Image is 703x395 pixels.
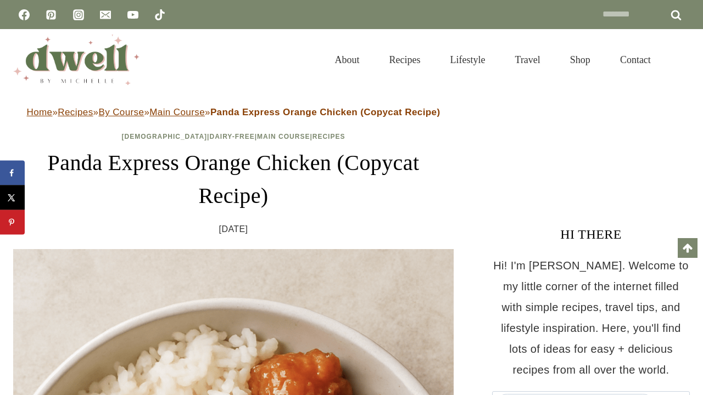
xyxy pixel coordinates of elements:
a: TikTok [149,4,171,26]
a: YouTube [122,4,144,26]
a: Travel [500,41,555,79]
a: Dairy-Free [209,133,254,140]
a: Email [94,4,116,26]
a: About [320,41,375,79]
a: Shop [555,41,605,79]
a: Contact [605,41,666,79]
a: Main Course [257,133,310,140]
a: Recipes [313,133,345,140]
a: Pinterest [40,4,62,26]
a: Main Course [149,107,205,117]
h3: HI THERE [492,224,690,244]
a: [DEMOGRAPHIC_DATA] [122,133,208,140]
h1: Panda Express Orange Chicken (Copycat Recipe) [13,146,454,212]
strong: Panda Express Orange Chicken (Copycat Recipe) [210,107,440,117]
a: Lifestyle [436,41,500,79]
a: Home [27,107,53,117]
time: [DATE] [219,221,248,238]
a: Facebook [13,4,35,26]
button: View Search Form [671,50,690,69]
span: | | | [122,133,345,140]
span: » » » » [27,107,440,117]
nav: Primary Navigation [320,41,666,79]
a: Recipes [58,107,93,117]
a: Instagram [68,4,90,26]
p: Hi! I'm [PERSON_NAME]. Welcome to my little corner of the internet filled with simple recipes, tr... [492,255,690,380]
a: By Course [98,107,144,117]
a: Scroll to top [678,238,698,258]
a: Recipes [375,41,436,79]
img: DWELL by michelle [13,35,140,85]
